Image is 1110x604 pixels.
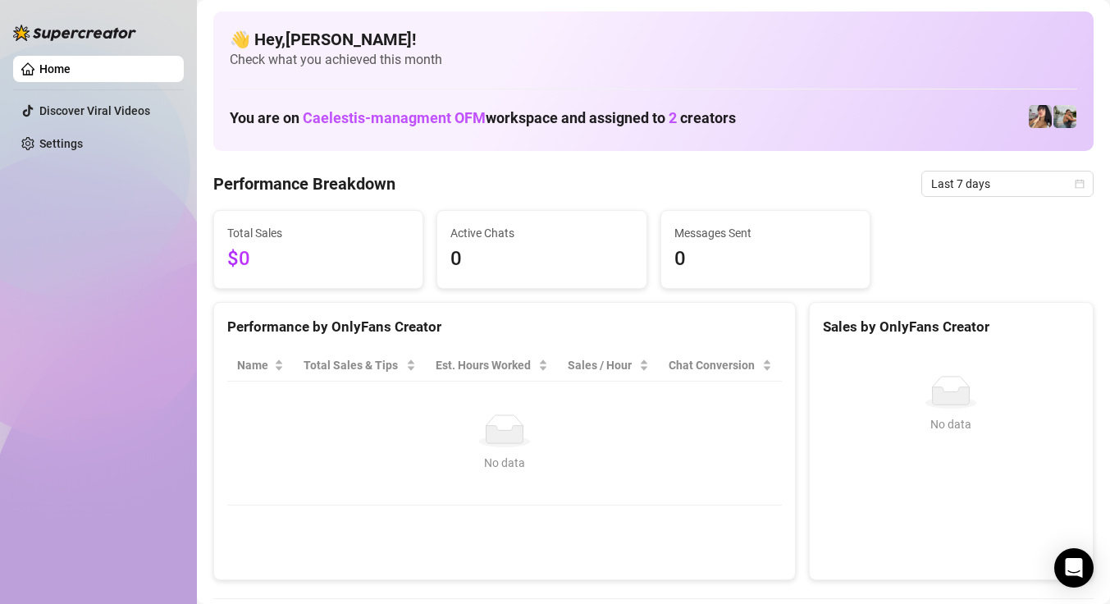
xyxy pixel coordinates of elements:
img: logo-BBDzfeDw.svg [13,25,136,41]
h4: 👋 Hey, [PERSON_NAME] ! [230,28,1077,51]
div: No data [829,415,1073,433]
div: Sales by OnlyFans Creator [823,316,1080,338]
th: Sales / Hour [558,350,658,382]
h1: You are on workspace and assigned to creators [230,109,736,127]
span: Total Sales & Tips [304,356,403,374]
img: Babydanix [1029,105,1052,128]
span: Name [237,356,271,374]
div: Performance by OnlyFans Creator [227,316,782,338]
span: Caelestis-managment OFM [303,109,486,126]
span: $0 [227,244,409,275]
img: SivanSecret [1053,105,1076,128]
div: Open Intercom Messenger [1054,548,1094,588]
th: Name [227,350,294,382]
div: No data [244,454,765,472]
span: Total Sales [227,224,409,242]
span: 0 [674,244,856,275]
th: Total Sales & Tips [294,350,426,382]
span: 0 [450,244,633,275]
a: Settings [39,137,83,150]
h4: Performance Breakdown [213,172,395,195]
span: Chat Conversion [669,356,759,374]
span: calendar [1075,179,1085,189]
span: Sales / Hour [568,356,635,374]
span: Check what you achieved this month [230,51,1077,69]
span: Active Chats [450,224,633,242]
div: Est. Hours Worked [436,356,536,374]
span: 2 [669,109,677,126]
span: Last 7 days [931,172,1084,196]
a: Home [39,62,71,75]
span: Messages Sent [674,224,856,242]
a: Discover Viral Videos [39,104,150,117]
th: Chat Conversion [659,350,782,382]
